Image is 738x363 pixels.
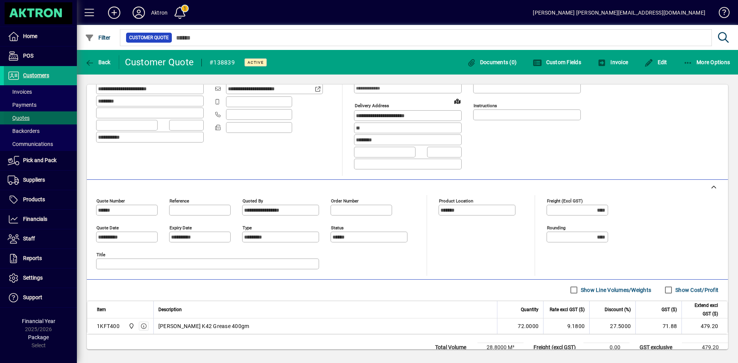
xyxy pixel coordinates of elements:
[158,305,182,314] span: Description
[83,31,113,45] button: Filter
[96,252,105,257] mat-label: Title
[331,225,344,230] mat-label: Status
[23,275,43,281] span: Settings
[23,196,45,202] span: Products
[4,46,77,66] a: POS
[477,343,524,352] td: 28.8000 M³
[248,60,264,65] span: Active
[4,151,77,170] a: Pick and Pack
[683,59,730,65] span: More Options
[589,318,635,334] td: 27.5000
[126,6,151,20] button: Profile
[23,235,35,242] span: Staff
[22,318,55,324] span: Financial Year
[4,269,77,288] a: Settings
[125,56,194,68] div: Customer Quote
[521,305,539,314] span: Quantity
[23,72,49,78] span: Customers
[23,33,37,39] span: Home
[644,59,667,65] span: Edit
[4,190,77,209] a: Products
[102,6,126,20] button: Add
[547,198,583,203] mat-label: Freight (excl GST)
[8,128,40,134] span: Backorders
[713,2,728,27] a: Knowledge Base
[531,55,583,69] button: Custom Fields
[451,95,464,107] a: View on map
[4,210,77,229] a: Financials
[158,322,249,330] span: [PERSON_NAME] K42 Grease 400gm
[597,59,628,65] span: Invoice
[209,56,235,69] div: #138839
[686,301,718,318] span: Extend excl GST ($)
[579,286,651,294] label: Show Line Volumes/Weights
[431,343,477,352] td: Total Volume
[547,225,565,230] mat-label: Rounding
[8,102,37,108] span: Payments
[518,322,539,330] span: 72.0000
[331,198,359,203] mat-label: Order number
[533,7,705,19] div: [PERSON_NAME] [PERSON_NAME][EMAIL_ADDRESS][DOMAIN_NAME]
[96,225,119,230] mat-label: Quote date
[548,322,585,330] div: 9.1800
[28,334,49,340] span: Package
[85,59,111,65] span: Back
[605,305,631,314] span: Discount (%)
[662,305,677,314] span: GST ($)
[4,85,77,98] a: Invoices
[530,343,583,352] td: Freight (excl GST)
[96,198,125,203] mat-label: Quote number
[635,318,681,334] td: 71.88
[77,55,119,69] app-page-header-button: Back
[465,55,519,69] button: Documents (0)
[243,198,263,203] mat-label: Quoted by
[439,198,473,203] mat-label: Product location
[151,7,168,19] div: Aktron
[550,305,585,314] span: Rate excl GST ($)
[97,322,120,330] div: 1KFT400
[4,27,77,46] a: Home
[23,157,57,163] span: Pick and Pack
[4,138,77,151] a: Communications
[642,55,669,69] button: Edit
[583,343,630,352] td: 0.00
[85,35,111,41] span: Filter
[170,198,189,203] mat-label: Reference
[682,343,728,352] td: 479.20
[595,55,630,69] button: Invoice
[4,171,77,190] a: Suppliers
[97,305,106,314] span: Item
[474,103,497,108] mat-label: Instructions
[8,141,53,147] span: Communications
[23,255,42,261] span: Reports
[243,225,252,230] mat-label: Type
[4,288,77,307] a: Support
[8,89,32,95] span: Invoices
[636,343,682,352] td: GST exclusive
[129,34,169,41] span: Customer Quote
[4,111,77,124] a: Quotes
[681,318,728,334] td: 479.20
[674,286,718,294] label: Show Cost/Profit
[4,124,77,138] a: Backorders
[4,98,77,111] a: Payments
[126,322,135,330] span: Central
[533,59,581,65] span: Custom Fields
[170,225,192,230] mat-label: Expiry date
[23,53,33,59] span: POS
[83,55,113,69] button: Back
[467,59,517,65] span: Documents (0)
[4,249,77,268] a: Reports
[23,216,47,222] span: Financials
[681,55,732,69] button: More Options
[4,229,77,249] a: Staff
[8,115,30,121] span: Quotes
[23,294,42,300] span: Support
[23,177,45,183] span: Suppliers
